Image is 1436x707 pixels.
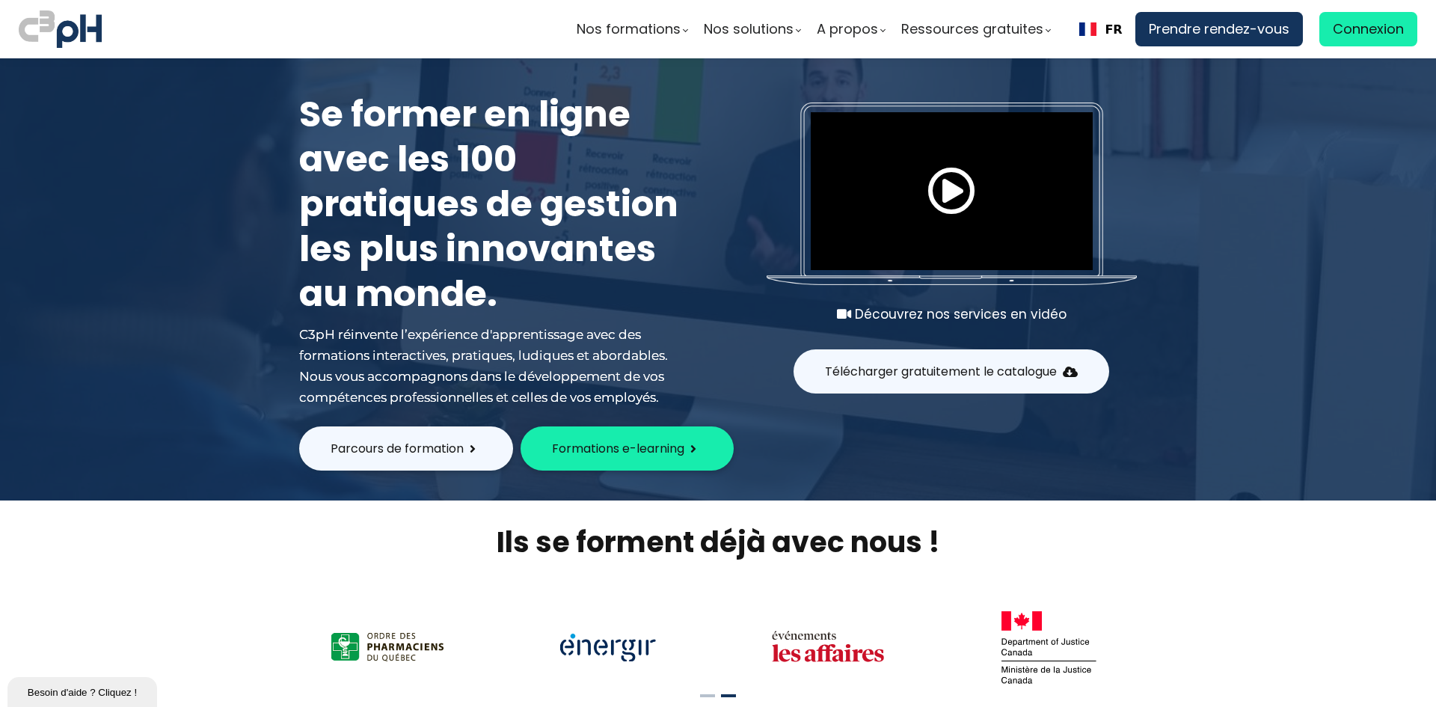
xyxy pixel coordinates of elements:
[825,362,1057,381] span: Télécharger gratuitement le catalogue
[1001,610,1096,685] img: 8b82441872cb63e7a47c2395148b8385.png
[704,18,794,40] span: Nos solutions
[1067,12,1135,46] div: Language Switcher
[1149,18,1289,40] span: Prendre rendez-vous
[1067,12,1135,46] div: Language selected: Français
[1079,22,1123,37] a: FR
[560,633,656,661] img: 2bf8785f3860482eccf19e7ef0546d2e.png
[1333,18,1404,40] span: Connexion
[331,439,464,458] span: Parcours de formation
[794,349,1109,394] button: Télécharger gratuitement le catalogue
[1319,12,1417,46] a: Connexion
[577,18,681,40] span: Nos formations
[19,7,102,51] img: logo C3PH
[299,92,688,316] h1: Se former en ligne avec les 100 pratiques de gestion les plus innovantes au monde.
[299,426,513,471] button: Parcours de formation
[1135,12,1303,46] a: Prendre rendez-vous
[521,426,734,471] button: Formations e-learning
[1079,22,1096,36] img: Français flag
[772,628,884,666] img: 11df4bfa2365b0fd44dbb0cd08eb3630.png
[552,439,684,458] span: Formations e-learning
[331,633,444,661] img: a47e6b12867916b6a4438ee949f1e672.png
[767,304,1137,325] div: Découvrez nos services en vidéo
[280,523,1156,561] h2: Ils se forment déjà avec nous !
[901,18,1043,40] span: Ressources gratuites
[7,674,160,707] iframe: chat widget
[299,324,688,408] div: C3pH réinvente l’expérience d'apprentissage avec des formations interactives, pratiques, ludiques...
[817,18,878,40] span: A propos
